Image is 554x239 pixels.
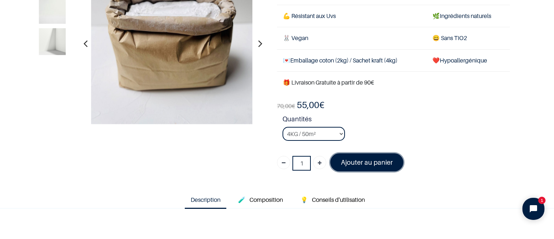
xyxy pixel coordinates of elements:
span: 😄 S [432,34,444,42]
td: ans TiO2 [427,27,510,49]
a: Ajouter au panier [330,153,403,171]
span: 🌿 [432,12,440,19]
font: 🎁 Livraison Gratuite à partir de 90€ [283,79,374,86]
span: 🧪 [238,196,245,203]
span: 55,00 [297,100,319,110]
font: Ajouter au panier [341,158,393,166]
span: 💡 [301,196,308,203]
span: 🐰 Vegan [283,34,308,42]
iframe: Tidio Chat [516,192,551,226]
span: 💌 [283,57,290,64]
strong: Quantités [283,114,510,127]
td: Emballage coton (2kg) / Sachet kraft (4kg) [277,49,427,71]
span: Description [191,196,220,203]
span: 💪 Résistant aux Uvs [283,12,336,19]
td: ❤️Hypoallergénique [427,49,510,71]
span: € [277,102,295,110]
a: Supprimer [277,156,290,169]
span: 70,00 [277,102,292,110]
b: € [297,100,324,110]
span: Composition [249,196,283,203]
span: Conseils d'utilisation [312,196,365,203]
td: Ingrédients naturels [427,5,510,27]
img: Product image [39,28,66,55]
a: Ajouter [313,156,326,169]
